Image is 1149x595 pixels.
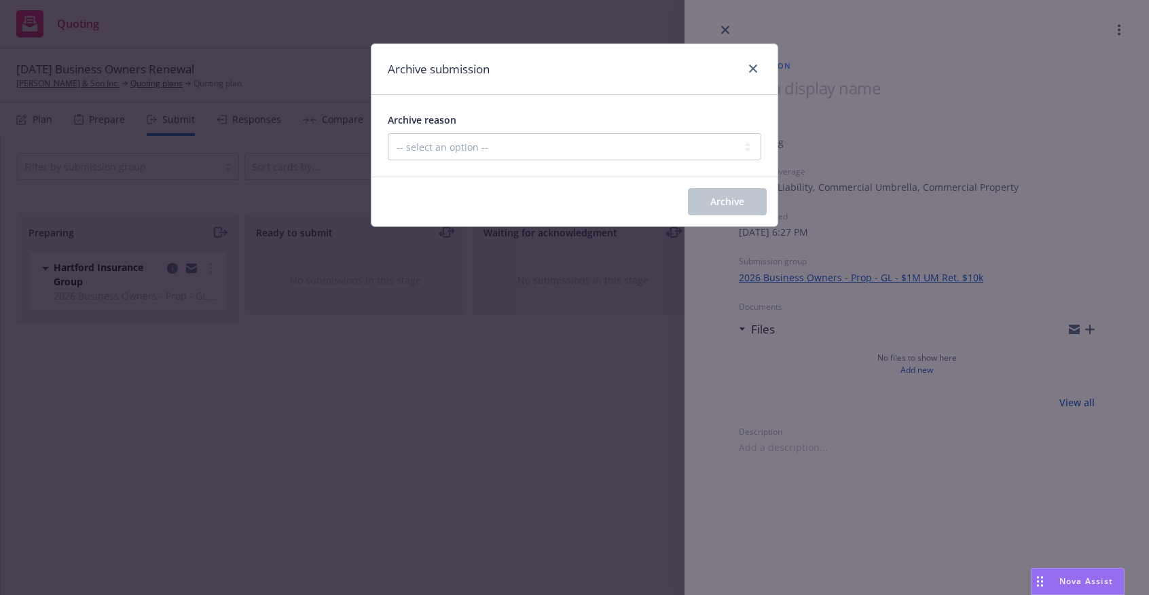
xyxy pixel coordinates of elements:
span: Archive [710,195,744,208]
a: close [745,60,761,77]
div: Drag to move [1032,569,1048,594]
button: Archive [688,188,767,215]
button: Nova Assist [1031,568,1125,595]
h1: Archive submission [388,60,490,78]
span: Archive reason [388,113,456,126]
span: Nova Assist [1059,575,1113,587]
